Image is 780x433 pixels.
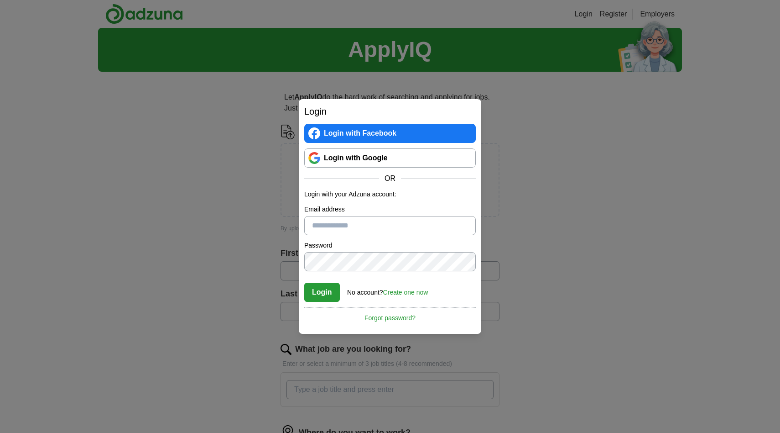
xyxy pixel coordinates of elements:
span: OR [379,173,401,184]
a: Forgot password? [304,307,476,323]
a: Create one now [383,289,428,296]
label: Password [304,241,476,250]
div: No account? [347,282,428,297]
label: Email address [304,205,476,214]
p: Login with your Adzuna account: [304,190,476,199]
h2: Login [304,105,476,118]
a: Login with Facebook [304,124,476,143]
a: Login with Google [304,148,476,168]
button: Login [304,283,340,302]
